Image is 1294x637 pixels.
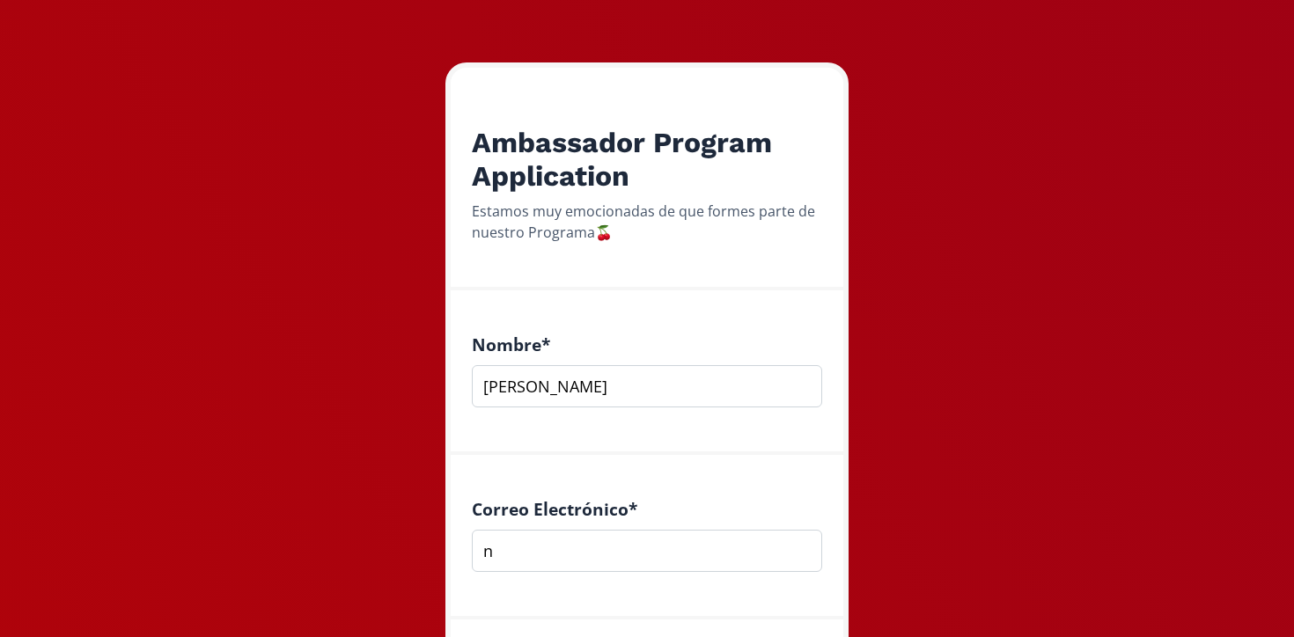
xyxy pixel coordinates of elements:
h4: Nombre * [472,334,822,355]
div: Estamos muy emocionadas de que formes parte de nuestro Programa🍒 [472,201,822,243]
input: Escribe aquí tu respuesta... [472,365,822,407]
h2: Ambassador Program Application [472,126,822,194]
input: nombre@ejemplo.com [472,530,822,572]
h4: Correo Electrónico * [472,499,822,519]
